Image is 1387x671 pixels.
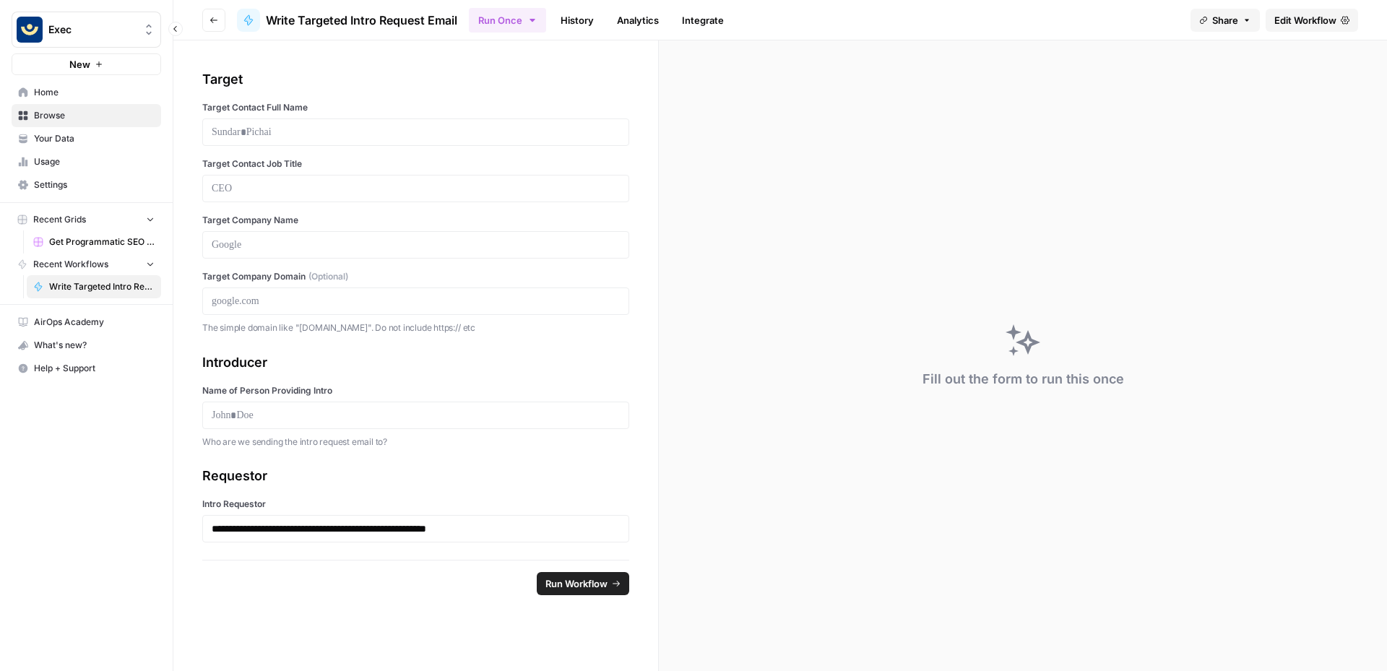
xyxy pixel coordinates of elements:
[12,254,161,275] button: Recent Workflows
[34,86,155,99] span: Home
[33,258,108,271] span: Recent Workflows
[673,9,733,32] a: Integrate
[34,155,155,168] span: Usage
[34,178,155,191] span: Settings
[1266,9,1358,32] a: Edit Workflow
[922,369,1124,389] div: Fill out the form to run this once
[49,235,155,248] span: Get Programmatic SEO Keyword Ideas
[202,352,629,373] div: Introducer
[17,17,43,43] img: Exec Logo
[12,150,161,173] a: Usage
[12,12,161,48] button: Workspace: Exec
[552,9,602,32] a: History
[12,104,161,127] a: Browse
[12,357,161,380] button: Help + Support
[202,69,629,90] div: Target
[1274,13,1336,27] span: Edit Workflow
[308,270,348,283] span: (Optional)
[202,157,629,170] label: Target Contact Job Title
[12,173,161,196] a: Settings
[545,576,608,591] span: Run Workflow
[12,334,161,357] button: What's new?
[49,280,155,293] span: Write Targeted Intro Request Email
[202,466,629,486] div: Requestor
[12,334,160,356] div: What's new?
[34,132,155,145] span: Your Data
[202,435,629,449] p: Who are we sending the intro request email to?
[48,22,136,37] span: Exec
[202,214,629,227] label: Target Company Name
[202,498,629,511] label: Intro Requestor
[12,311,161,334] a: AirOps Academy
[1212,13,1238,27] span: Share
[27,275,161,298] a: Write Targeted Intro Request Email
[27,230,161,254] a: Get Programmatic SEO Keyword Ideas
[266,12,457,29] span: Write Targeted Intro Request Email
[12,209,161,230] button: Recent Grids
[469,8,546,33] button: Run Once
[202,101,629,114] label: Target Contact Full Name
[69,57,90,72] span: New
[12,127,161,150] a: Your Data
[202,384,629,397] label: Name of Person Providing Intro
[202,270,629,283] label: Target Company Domain
[537,572,629,595] button: Run Workflow
[608,9,667,32] a: Analytics
[33,213,86,226] span: Recent Grids
[202,321,629,335] p: The simple domain like "[DOMAIN_NAME]". Do not include https:// etc
[34,109,155,122] span: Browse
[12,53,161,75] button: New
[1191,9,1260,32] button: Share
[237,9,457,32] a: Write Targeted Intro Request Email
[34,362,155,375] span: Help + Support
[12,81,161,104] a: Home
[34,316,155,329] span: AirOps Academy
